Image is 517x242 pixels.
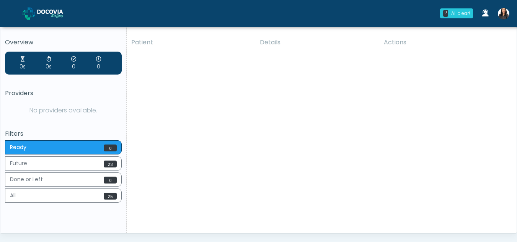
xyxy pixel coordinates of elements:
[5,172,122,187] button: Done or Left0
[5,90,122,97] h5: Providers
[379,33,511,52] th: Actions
[23,7,35,20] img: Docovia
[104,193,117,200] span: 25
[23,1,75,26] a: Docovia
[127,33,255,52] th: Patient
[451,10,470,17] div: All clear!
[71,55,76,71] div: 0
[46,55,52,71] div: 0s
[104,145,117,151] span: 0
[5,140,122,205] div: Basic example
[5,188,122,203] button: All25
[104,177,117,184] span: 0
[443,10,448,17] div: 0
[5,130,122,137] h5: Filters
[498,8,509,19] img: Viral Patel
[255,33,379,52] th: Details
[96,55,101,71] div: 0
[5,39,122,46] h5: Overview
[104,161,117,167] span: 23
[20,55,26,71] div: 0s
[5,140,122,154] button: Ready0
[37,10,75,17] img: Docovia
[5,103,122,118] div: No providers available.
[5,156,122,171] button: Future23
[435,5,478,21] a: 0 All clear!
